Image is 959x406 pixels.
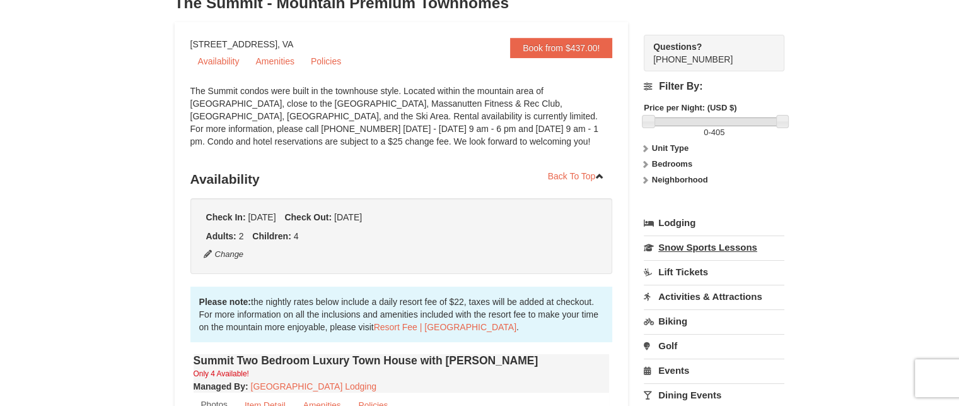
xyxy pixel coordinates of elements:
span: Managed By [194,381,245,391]
strong: : [194,381,248,391]
a: Lodging [644,212,784,234]
a: Lift Tickets [644,260,784,284]
a: Biking [644,309,784,333]
a: Back To Top [540,167,613,186]
strong: Check In: [206,212,246,222]
strong: Adults: [206,231,236,241]
h3: Availability [190,167,613,192]
small: Only 4 Available! [194,369,249,378]
a: Book from $437.00! [510,38,612,58]
button: Change [203,248,245,261]
span: 0 [704,128,708,137]
strong: Price per Night: (USD $) [644,103,736,112]
a: Resort Fee | [GEOGRAPHIC_DATA] [374,322,516,332]
h4: Summit Two Bedroom Luxury Town House with [PERSON_NAME] [194,354,610,367]
h4: Filter By: [644,81,784,92]
div: The Summit condos were built in the townhouse style. Located within the mountain area of [GEOGRAP... [190,85,613,160]
strong: Children: [252,231,291,241]
label: - [644,126,784,139]
strong: Questions? [653,42,702,52]
a: [GEOGRAPHIC_DATA] Lodging [251,381,376,391]
strong: Unit Type [652,143,689,153]
strong: Neighborhood [652,175,708,184]
strong: Please note: [199,297,251,307]
div: the nightly rates below include a daily resort fee of $22, taxes will be added at checkout. For m... [190,287,613,342]
a: Policies [303,52,349,71]
span: [DATE] [248,212,276,222]
span: [DATE] [334,212,362,222]
a: Activities & Attractions [644,285,784,308]
a: Events [644,359,784,382]
span: 405 [711,128,725,137]
strong: Bedrooms [652,159,692,169]
strong: Check Out: [284,212,332,222]
span: 2 [239,231,244,241]
a: Amenities [248,52,301,71]
span: 4 [294,231,299,241]
a: Golf [644,334,784,357]
span: [PHONE_NUMBER] [653,40,762,64]
a: Snow Sports Lessons [644,236,784,259]
a: Availability [190,52,247,71]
